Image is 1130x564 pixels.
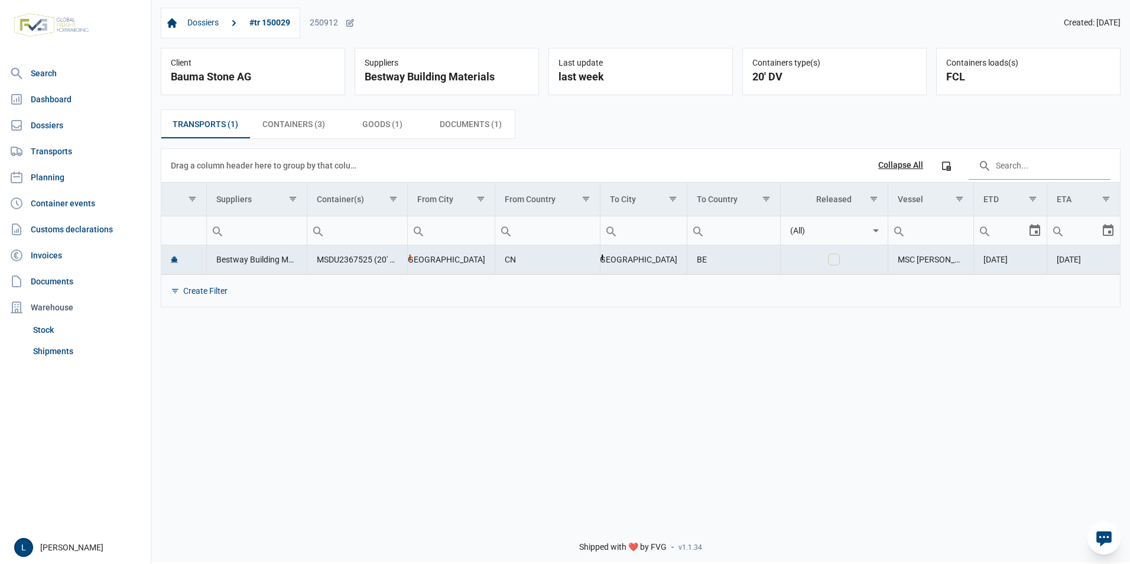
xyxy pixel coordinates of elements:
[310,18,355,28] div: 250912
[1057,195,1071,204] div: ETA
[28,341,146,362] a: Shipments
[888,216,910,245] div: Search box
[5,296,146,319] div: Warehouse
[171,58,335,69] div: Client
[898,195,923,204] div: Vessel
[946,58,1110,69] div: Containers loads(s)
[407,183,495,216] td: Column From City
[558,69,723,85] div: last week
[5,140,146,163] a: Transports
[582,195,590,203] span: Show filter options for column 'From Country'
[697,195,738,204] div: To Country
[495,245,600,274] td: CN
[505,195,556,204] div: From Country
[188,195,197,203] span: Show filter options for column ''
[974,216,1028,245] input: Filter cell
[610,195,636,204] div: To City
[171,149,1110,182] div: Data grid toolbar
[14,538,33,557] button: L
[362,117,402,131] span: Goods (1)
[671,542,674,553] span: -
[687,216,780,245] input: Filter cell
[245,13,295,33] a: #tr 150029
[1047,183,1120,216] td: Column ETA
[216,195,252,204] div: Suppliers
[495,216,517,245] div: Search box
[5,114,146,137] a: Dossiers
[495,183,600,216] td: Column From Country
[946,69,1110,85] div: FCL
[1057,255,1081,264] span: [DATE]
[5,270,146,293] a: Documents
[5,244,146,267] a: Invoices
[1047,216,1120,245] td: Filter cell
[969,151,1110,180] input: Search in the data grid
[206,216,307,245] td: Filter cell
[262,117,325,131] span: Containers (3)
[5,61,146,85] a: Search
[206,245,307,274] td: Bestway Building Materials
[955,195,964,203] span: Show filter options for column 'Vessel'
[687,183,780,216] td: Column To Country
[878,160,923,171] div: Collapse All
[161,216,206,245] input: Filter cell
[983,195,999,204] div: ETD
[687,216,709,245] div: Search box
[973,216,1047,245] td: Filter cell
[974,216,995,245] div: Search box
[5,192,146,215] a: Container events
[317,195,364,204] div: Container(s)
[365,69,529,85] div: Bestway Building Materials
[307,216,407,245] input: Filter cell
[780,216,888,245] td: Filter cell
[600,183,687,216] td: Column To City
[171,69,335,85] div: Bauma Stone AG
[161,183,206,216] td: Column
[1028,216,1042,245] div: Select
[161,149,1120,307] div: Data grid with 1 rows and 11 columns
[816,195,852,204] div: Released
[288,195,297,203] span: Show filter options for column 'Suppliers'
[171,156,361,175] div: Drag a column header here to group by that column
[687,245,780,274] td: BE
[600,216,687,245] input: Filter cell
[1101,216,1115,245] div: Select
[780,183,888,216] td: Column Released
[752,69,917,85] div: 20' DV
[888,183,973,216] td: Column Vessel
[1047,216,1101,245] input: Filter cell
[417,254,485,265] div: [GEOGRAPHIC_DATA]
[1028,195,1037,203] span: Show filter options for column 'ETD'
[888,245,973,274] td: MSC [PERSON_NAME]
[5,218,146,241] a: Customs declarations
[173,117,238,131] span: Transports (1)
[14,538,144,557] div: [PERSON_NAME]
[600,216,622,245] div: Search box
[183,13,223,33] a: Dossiers
[936,155,957,176] div: Column Chooser
[476,195,485,203] span: Show filter options for column 'From City'
[207,216,228,245] div: Search box
[495,216,600,245] input: Filter cell
[983,255,1008,264] span: [DATE]
[781,216,869,245] input: Filter cell
[417,195,453,204] div: From City
[610,254,677,265] div: [GEOGRAPHIC_DATA]
[888,216,973,245] td: Filter cell
[307,216,329,245] div: Search box
[389,195,398,203] span: Show filter options for column 'Container(s)'
[579,542,667,553] span: Shipped with ❤️ by FVG
[1064,18,1121,28] span: Created: [DATE]
[752,58,917,69] div: Containers type(s)
[678,543,702,552] span: v1.1.34
[5,87,146,111] a: Dashboard
[307,183,407,216] td: Column Container(s)
[5,166,146,189] a: Planning
[1102,195,1110,203] span: Show filter options for column 'ETA'
[1047,216,1069,245] div: Search box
